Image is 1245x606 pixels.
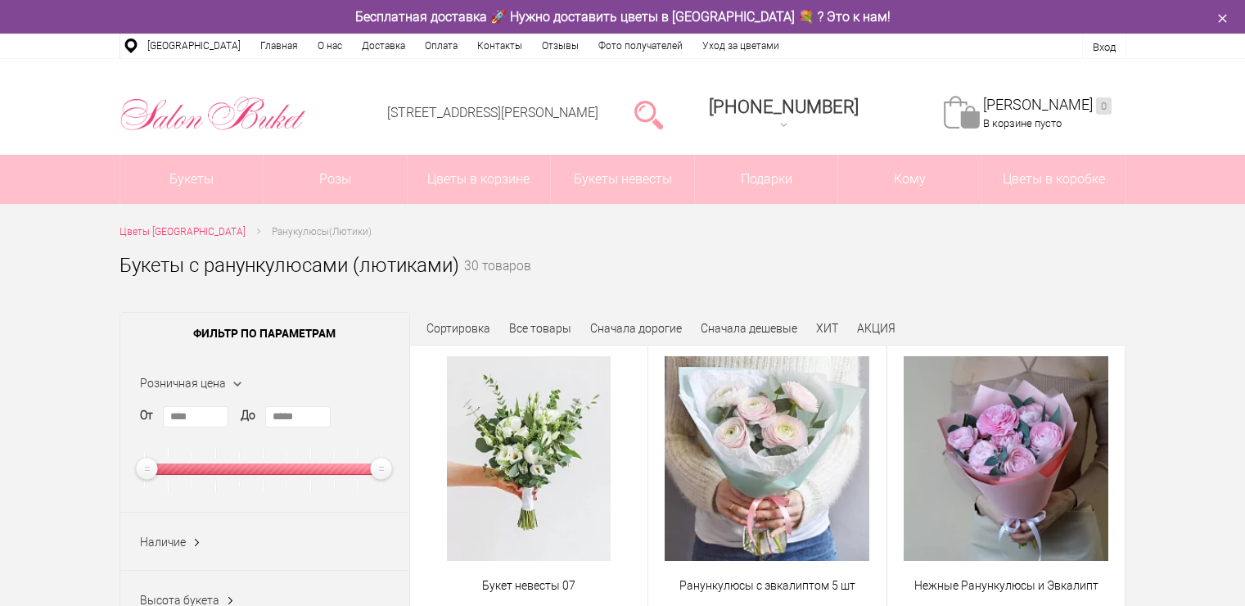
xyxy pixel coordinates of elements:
[387,105,598,120] a: [STREET_ADDRESS][PERSON_NAME]
[838,155,981,204] span: Кому
[983,96,1112,115] a: [PERSON_NAME]
[120,313,409,354] span: Фильтр по параметрам
[352,34,415,58] a: Доставка
[692,34,789,58] a: Уход за цветами
[120,251,459,280] h1: Букеты с ранункулюсами (лютиками)
[532,34,589,58] a: Отзывы
[665,356,869,561] img: Ранункулюсы с эвкалиптом 5 шт
[590,322,682,335] a: Сначала дорогие
[140,377,226,390] span: Розничная цена
[589,34,692,58] a: Фото получателей
[701,322,797,335] a: Сначала дешевые
[140,536,186,549] span: Наличие
[983,117,1062,129] span: В корзине пусто
[272,226,372,237] span: Ранукулюсы(Лютики)
[120,224,246,241] a: Цветы [GEOGRAPHIC_DATA]
[709,97,859,117] span: [PHONE_NUMBER]
[857,322,895,335] a: АКЦИЯ
[138,34,250,58] a: [GEOGRAPHIC_DATA]
[250,34,308,58] a: Главная
[120,93,307,135] img: Цветы Нижний Новгород
[1093,41,1116,53] a: Вход
[308,34,352,58] a: О нас
[447,356,611,561] img: Букет невесты 07
[659,577,876,595] a: Ранункулюсы с эвкалиптом 5 шт
[415,34,467,58] a: Оплата
[509,322,571,335] a: Все товары
[982,155,1125,204] a: Цветы в коробке
[1096,97,1112,115] ins: 0
[140,407,153,424] label: От
[898,577,1115,595] a: Нежные Ранункулюсы и Эвкалипт
[241,407,255,424] label: До
[120,226,246,237] span: Цветы [GEOGRAPHIC_DATA]
[551,155,694,204] a: Букеты невесты
[264,155,407,204] a: Розы
[904,356,1108,561] img: Нежные Ранункулюсы и Эвкалипт
[464,260,531,300] small: 30 товаров
[467,34,532,58] a: Контакты
[699,91,868,138] a: [PHONE_NUMBER]
[816,322,838,335] a: ХИТ
[408,155,551,204] a: Цветы в корзине
[421,577,638,595] a: Букет невесты 07
[120,155,264,204] a: Букеты
[107,8,1139,25] div: Бесплатная доставка 🚀 Нужно доставить цветы в [GEOGRAPHIC_DATA] 💐 ? Это к нам!
[695,155,838,204] a: Подарки
[426,322,490,335] span: Сортировка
